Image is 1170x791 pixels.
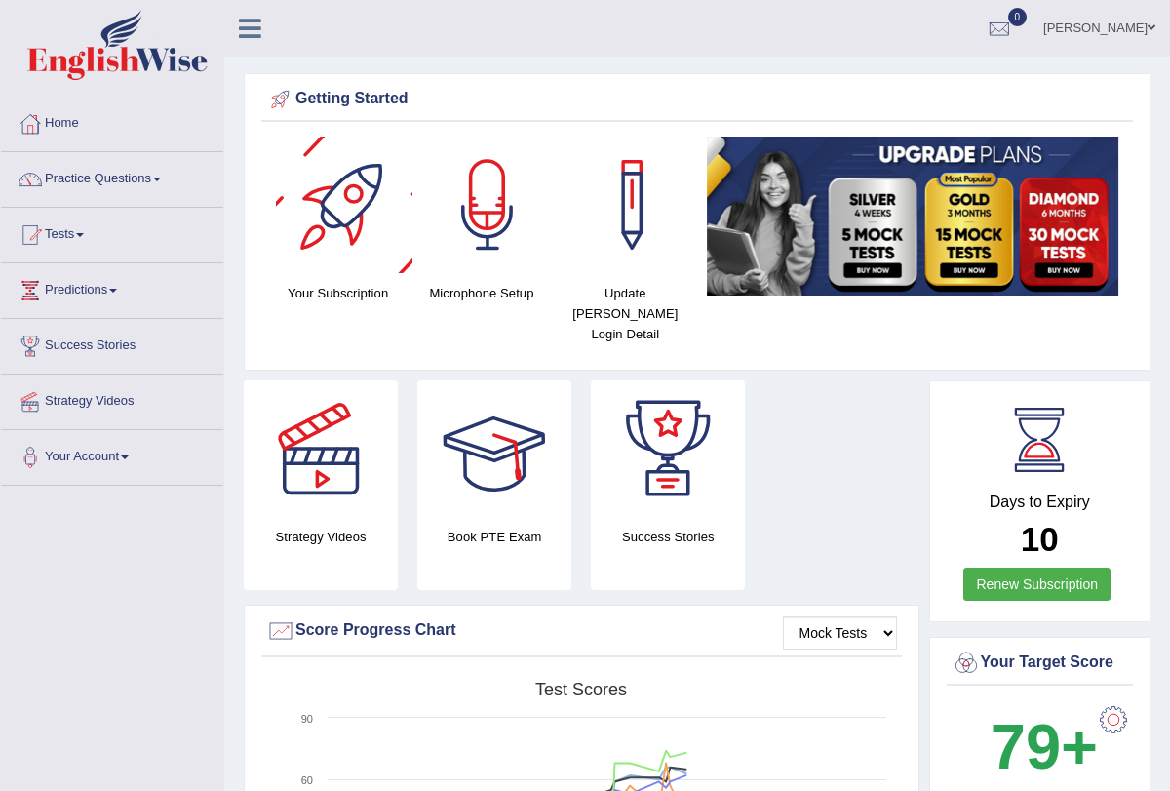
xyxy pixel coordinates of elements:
[591,527,745,547] h4: Success Stories
[564,283,687,344] h4: Update [PERSON_NAME] Login Detail
[1,97,223,145] a: Home
[707,137,1118,296] img: small5.jpg
[1,375,223,423] a: Strategy Videos
[535,680,627,699] tspan: Test scores
[301,713,313,725] text: 90
[963,568,1111,601] a: Renew Subscription
[276,283,400,303] h4: Your Subscription
[1021,520,1059,558] b: 10
[1008,8,1028,26] span: 0
[266,85,1128,114] div: Getting Started
[419,283,543,303] h4: Microphone Setup
[952,494,1129,511] h4: Days to Expiry
[417,527,571,547] h4: Book PTE Exam
[266,616,897,646] div: Score Progress Chart
[1,152,223,201] a: Practice Questions
[991,711,1098,782] b: 79+
[1,208,223,257] a: Tests
[1,263,223,312] a: Predictions
[244,527,398,547] h4: Strategy Videos
[952,649,1129,678] div: Your Target Score
[301,774,313,786] text: 60
[1,319,223,368] a: Success Stories
[1,430,223,479] a: Your Account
